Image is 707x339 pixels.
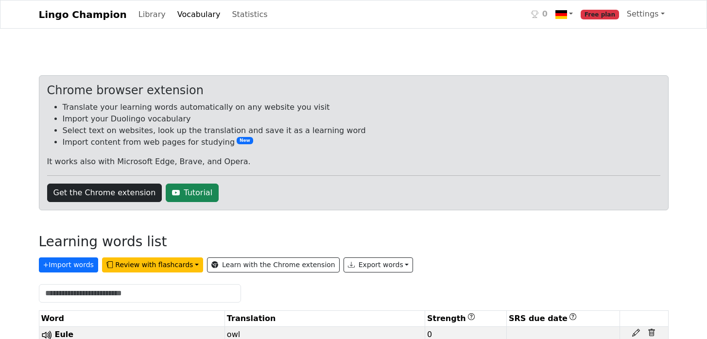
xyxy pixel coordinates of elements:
[39,257,98,272] button: +Import words
[63,125,660,136] li: Select text on websites, look up the translation and save it as a learning word
[623,4,669,24] a: Settings
[425,311,506,327] th: Strength
[344,257,414,272] button: Export words
[47,156,660,168] p: It works also with Microsoft Edge, Brave, and Opera.
[47,184,162,202] a: Get the Chrome extension
[527,4,552,24] a: 0
[63,136,660,148] li: Import content from web pages for studying
[39,234,167,250] h3: Learning words list
[577,4,623,24] a: Free plan
[63,102,660,113] li: Translate your learning words automatically on any website you visit
[228,5,271,24] a: Statistics
[55,330,74,339] span: Eule
[39,311,224,327] th: Word
[224,311,425,327] th: Translation
[237,137,253,144] span: New
[207,257,340,272] a: Learn with the Chrome extension
[39,5,127,24] a: Lingo Champion
[581,10,619,19] span: Free plan
[555,9,567,20] img: de.svg
[542,8,548,20] span: 0
[102,257,203,272] button: Review with flashcards
[135,5,170,24] a: Library
[47,84,660,98] div: Chrome browser extension
[39,258,102,267] a: +Import words
[506,311,620,327] th: SRS due date
[63,113,660,125] li: Import your Duolingo vocabulary
[173,5,224,24] a: Vocabulary
[166,184,219,202] a: Tutorial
